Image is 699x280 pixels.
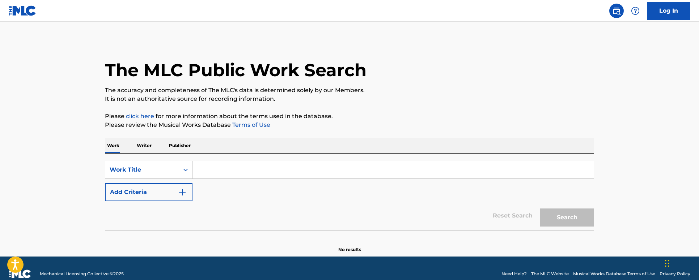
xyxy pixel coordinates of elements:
a: click here [126,113,154,120]
a: Musical Works Database Terms of Use [573,271,655,277]
button: Add Criteria [105,183,192,201]
a: Public Search [609,4,624,18]
p: The accuracy and completeness of The MLC's data is determined solely by our Members. [105,86,594,95]
div: Drag [665,253,669,274]
iframe: Chat Widget [663,245,699,280]
h1: The MLC Public Work Search [105,59,367,81]
form: Search Form [105,161,594,230]
a: Need Help? [501,271,527,277]
p: Publisher [167,138,193,153]
a: Terms of Use [231,121,270,128]
img: help [631,7,640,15]
a: Log In [647,2,690,20]
a: Privacy Policy [660,271,690,277]
img: logo [9,270,31,278]
div: Help [628,4,643,18]
p: Please for more information about the terms used in the database. [105,112,594,121]
p: Writer [135,138,154,153]
p: It is not an authoritative source for recording information. [105,95,594,103]
p: Please review the Musical Works Database [105,121,594,129]
div: Work Title [110,165,175,174]
p: Work [105,138,122,153]
img: 9d2ae6d4665cec9f34b9.svg [178,188,187,197]
p: No results [338,238,361,253]
img: MLC Logo [9,5,37,16]
img: search [612,7,621,15]
span: Mechanical Licensing Collective © 2025 [40,271,124,277]
a: The MLC Website [531,271,569,277]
